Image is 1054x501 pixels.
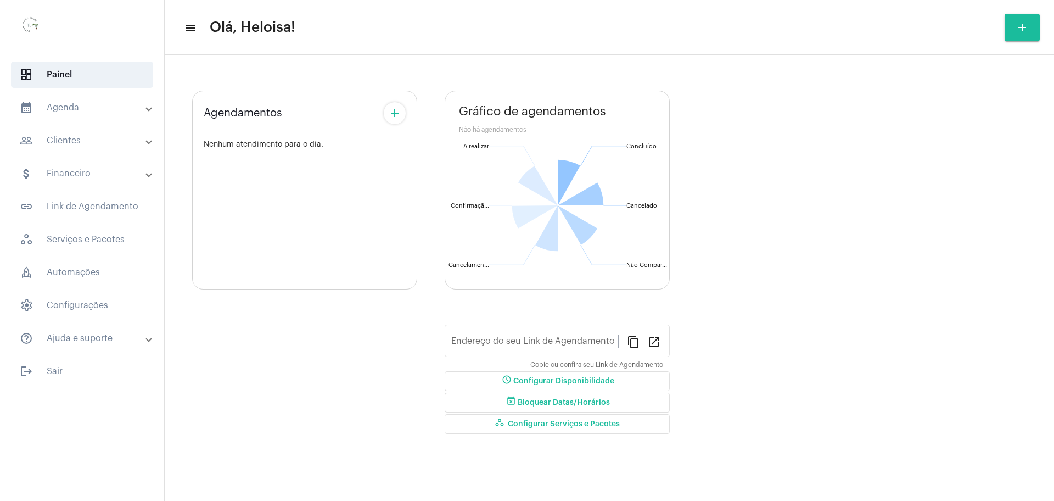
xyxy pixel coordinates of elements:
[451,203,489,209] text: Confirmaçã...
[20,332,33,345] mat-icon: sidenav icon
[20,134,147,147] mat-panel-title: Clientes
[11,358,153,385] span: Sair
[530,361,663,369] mat-hint: Copie ou confira seu Link de Agendamento
[459,105,606,118] span: Gráfico de agendamentos
[445,414,670,434] button: Configurar Serviços e Pacotes
[388,107,401,120] mat-icon: add
[20,101,147,114] mat-panel-title: Agenda
[204,107,282,119] span: Agendamentos
[504,399,610,407] span: Bloquear Datas/Horários
[626,203,657,209] text: Cancelado
[20,68,33,81] span: sidenav icon
[495,420,620,428] span: Configurar Serviços e Pacotes
[1016,21,1029,34] mat-icon: add
[500,375,513,388] mat-icon: schedule
[7,160,164,187] mat-expansion-panel-header: sidenav iconFinanceiro
[20,233,33,246] span: sidenav icon
[448,262,489,268] text: Cancelamen...
[463,143,489,149] text: A realizar
[20,365,33,378] mat-icon: sidenav icon
[7,94,164,121] mat-expansion-panel-header: sidenav iconAgenda
[20,134,33,147] mat-icon: sidenav icon
[500,377,614,385] span: Configurar Disponibilidade
[11,259,153,286] span: Automações
[11,62,153,88] span: Painel
[626,262,667,268] text: Não Compar...
[20,167,33,180] mat-icon: sidenav icon
[9,5,53,49] img: 0d939d3e-dcd2-0964-4adc-7f8e0d1a206f.png
[451,338,618,348] input: Link
[20,167,147,180] mat-panel-title: Financeiro
[204,141,406,149] div: Nenhum atendimento para o dia.
[11,193,153,220] span: Link de Agendamento
[626,143,657,149] text: Concluído
[210,19,295,36] span: Olá, Heloisa!
[627,335,640,348] mat-icon: content_copy
[20,332,147,345] mat-panel-title: Ajuda e suporte
[7,127,164,154] mat-expansion-panel-header: sidenav iconClientes
[495,417,508,431] mat-icon: workspaces_outlined
[20,266,33,279] span: sidenav icon
[20,200,33,213] mat-icon: sidenav icon
[445,393,670,413] button: Bloquear Datas/Horários
[20,101,33,114] mat-icon: sidenav icon
[445,371,670,391] button: Configurar Disponibilidade
[11,226,153,253] span: Serviços e Pacotes
[504,396,518,409] mat-icon: event_busy
[11,292,153,319] span: Configurações
[7,325,164,352] mat-expansion-panel-header: sidenav iconAjuda e suporte
[20,299,33,312] span: sidenav icon
[647,335,660,348] mat-icon: open_in_new
[184,21,195,35] mat-icon: sidenav icon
